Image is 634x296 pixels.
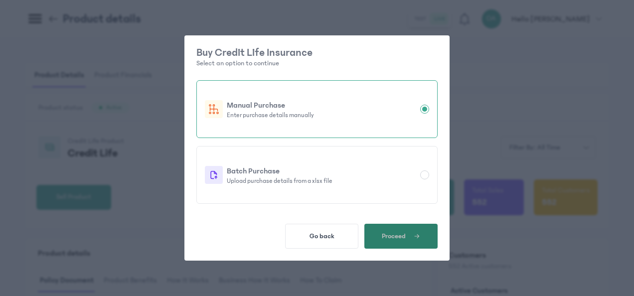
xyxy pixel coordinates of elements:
span: Go back [310,232,334,240]
span: Proceed [382,232,406,240]
p: Upload purchase details from a xlsx file [227,177,416,185]
button: Go back [285,224,358,249]
p: Manual Purchase [227,99,416,111]
p: Batch Purchase [227,165,416,177]
p: Select an option to continue [196,58,438,68]
p: Buy Credit Life Insurance [196,47,438,58]
button: Proceed [364,224,438,249]
p: Enter purchase details manually [227,111,416,119]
